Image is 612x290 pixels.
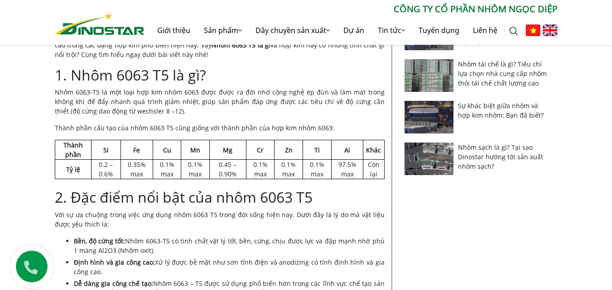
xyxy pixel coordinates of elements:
td: 0.1% max [153,160,181,179]
h2: 2. Đặc điểm nổi bật của nhôm 6063 T5 [55,189,385,206]
strong: Ti [314,146,320,154]
strong: Bền, độ cứng tốt: [74,237,125,245]
strong: Fe [133,146,140,154]
td: 0.1% max [181,160,210,179]
strong: Định hình và gia công cao: [74,258,155,266]
img: Nhôm sạch là gì? Tại sao Dinostar hướng tới sản xuất nhôm sạch? [405,143,454,175]
a: Nhôm tái chế là gì? Tiêu chí lựa chọn nhà cung cấp nhôm thỏi tái chế chất lượng cao [458,60,547,87]
strong: Dễ dàng gia công chế tạo: [74,279,153,288]
img: Tiếng Việt [525,24,540,36]
a: Dây chuyền sản xuất [249,16,337,45]
td: 0.45 – 0.90% [209,160,246,179]
strong: Zn [285,146,293,154]
strong: Cr [257,146,264,154]
a: Dự án [337,16,371,45]
li: Nhôm 6063-T5 có tính chất vật lý tốt, bền, cứng, chịu được lực va đập mạnh nhờ phủ 1 màng Al2O3 (... [74,236,385,255]
li: Xử lý được bề mặt như sơn tĩnh điện và anodizing có tính định hình và gia công cao. [74,257,385,276]
a: Nhôm sạch là gì? Tại sao Dinostar hướng tới sản xuất nhôm sạch? [458,143,543,171]
td: Còn lại [363,160,384,179]
strong: Khác [366,146,381,154]
td: 97.5% max [331,160,363,179]
p: Hợp kim Nhôm 6063 – T5 được nhiều nhà sản xuất chú trọng bởi khả năng chống chịu lực và độ cứng k... [55,31,385,59]
p: CÔNG TY CỔ PHẦN NHÔM NGỌC DIỆP [145,2,558,16]
a: Giới thiệu [150,16,197,45]
p: Với sự ưa chuộng trong việc ứng dụng nhôm 6063 T5 trong đời sống hiện nay. Dưới đây là lý do mà v... [55,210,385,229]
p: Nhôm 6063-T5 là một loại hợp kim nhôm 6063 được được ra đời nhờ công nghệ ép đùn và làm mát trong... [55,87,385,116]
td: 0.1% max [275,160,303,179]
h2: 1. Nhôm 6063 T5 là gì? [55,67,385,84]
p: Thành phần cấu tạo của nhôm 6063 T5 cũng giống với thành phần của hợp kim nhôm 6063: [55,123,385,133]
img: Nhôm tái chế là gì? Tiêu chí lựa chọn nhà cung cấp nhôm thỏi tái chế chất lượng cao [405,59,454,92]
strong: Ai [344,146,350,154]
a: Sản phẩm [197,16,249,45]
img: Sự khác biệt giữa nhôm và hợp kim nhôm: Bạn đã biết? [405,101,454,133]
a: Tuyển dụng [412,16,466,45]
strong: Nhôm 6063 T5 là gì [212,41,270,49]
strong: Mn [190,146,200,154]
td: 0.35% max [121,160,153,179]
img: search [509,27,518,36]
td: 0.1% max [246,160,275,179]
strong: Mg [223,146,232,154]
strong: Cu [163,146,171,154]
strong: Si [103,146,109,154]
td: 0.1% max [303,160,332,179]
strong: Tỷ lệ [66,165,80,174]
img: Nhôm Dinostar [55,12,145,35]
strong: Thành phần [63,141,83,159]
img: English [543,24,558,36]
a: Liên hệ [466,16,504,45]
td: 0.2 – 0.6% [91,160,120,179]
a: Sự khác biệt giữa nhôm và hợp kim nhôm: Bạn đã biết? [458,101,544,119]
a: Tin tức [371,16,412,45]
